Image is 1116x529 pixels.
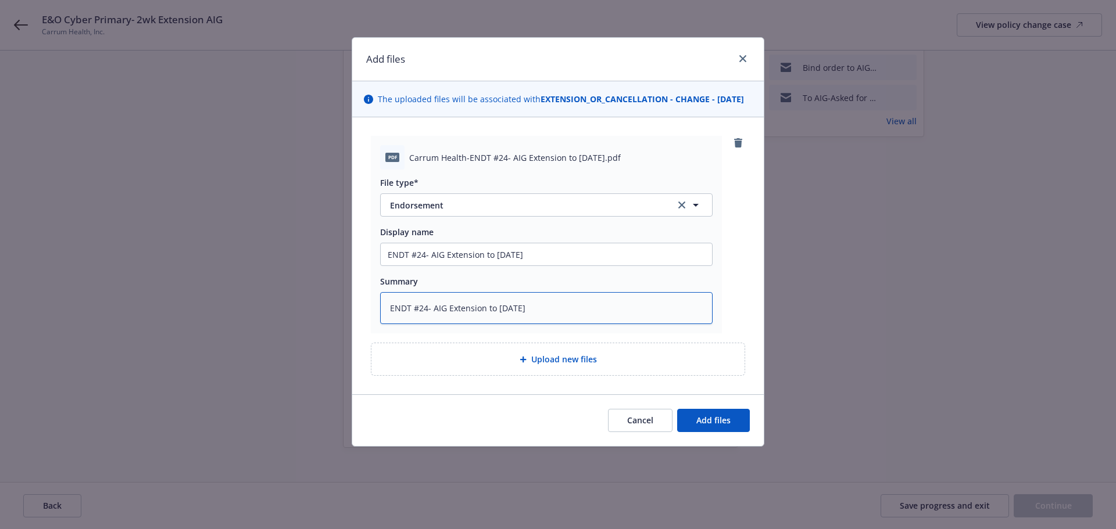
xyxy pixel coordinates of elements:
[541,93,744,105] strong: EXTENSION_OR_CANCELLATION - CHANGE - [DATE]
[390,199,659,211] span: Endorsement
[731,136,745,150] a: remove
[366,52,405,67] h1: Add files
[531,353,597,365] span: Upload new files
[409,152,621,164] span: Carrum Health-ENDT #24- AIG Extension to [DATE].pdf
[675,198,689,212] a: clear selection
[380,177,419,188] span: File type*
[677,409,750,432] button: Add files
[371,343,745,376] div: Upload new files
[608,409,673,432] button: Cancel
[380,226,434,237] span: Display name
[696,415,731,426] span: Add files
[378,93,744,105] span: The uploaded files will be associated with
[380,292,713,324] textarea: ENDT #24- AIG Extension to [DATE]
[380,193,713,217] button: Endorsementclear selection
[385,153,399,161] span: pdf
[381,243,712,265] input: Add display name here...
[380,276,418,287] span: Summary
[627,415,653,426] span: Cancel
[736,52,750,66] a: close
